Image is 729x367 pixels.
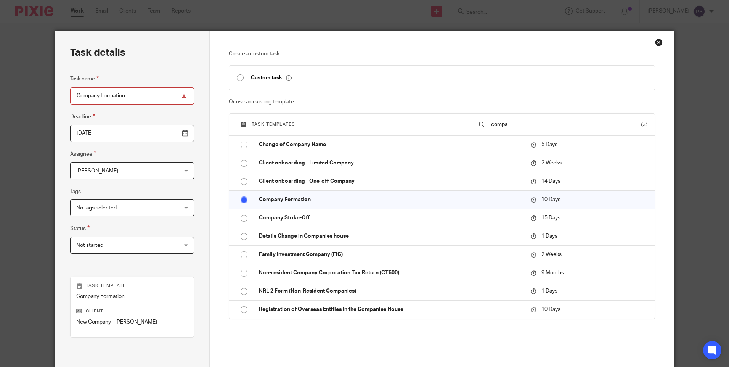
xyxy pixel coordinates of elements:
p: NRL 2 Form (Non-Resident Companies) [259,287,523,295]
p: Create a custom task [229,50,655,58]
label: Task name [70,74,99,83]
p: New Company - [PERSON_NAME] [76,318,188,326]
p: Change of Company Name [259,141,523,148]
span: Not started [76,243,103,248]
p: Client [76,308,188,314]
div: Close this dialog window [655,39,663,46]
span: 14 Days [541,179,560,184]
p: Client onboarding - One-off Company [259,177,523,185]
span: 1 Days [541,288,557,294]
span: 1 Days [541,233,557,239]
input: Task name [70,87,194,105]
p: Company Formation [76,293,188,300]
span: 15 Days [541,215,560,221]
p: Company Formation [259,196,523,203]
span: Task templates [252,122,295,126]
p: Or use an existing template [229,98,655,106]
p: Client onboarding - Limited Company [259,159,523,167]
label: Status [70,224,90,233]
p: Registration of Overseas Entities in the Companies House [259,306,523,313]
span: 5 Days [541,142,557,147]
span: 9 Months [541,270,564,275]
p: Details Change in Companies house [259,232,523,240]
span: 2 Weeks [541,252,562,257]
span: [PERSON_NAME] [76,168,118,174]
input: Search... [490,120,641,129]
span: 2 Weeks [541,160,562,166]
span: 10 Days [541,197,560,202]
label: Assignee [70,150,96,158]
h2: Task details [70,46,125,59]
label: Deadline [70,112,95,121]
p: Task template [76,283,188,289]
p: Family Investment Company (FIC) [259,251,523,258]
input: Pick a date [70,125,194,142]
label: Tags [70,188,81,195]
p: Custom task [251,74,292,81]
p: Company Strike-Off [259,214,523,222]
span: No tags selected [76,205,117,211]
p: Non-resident Company Corporation Tax Return (CT600) [259,269,523,277]
span: 10 Days [541,307,560,312]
